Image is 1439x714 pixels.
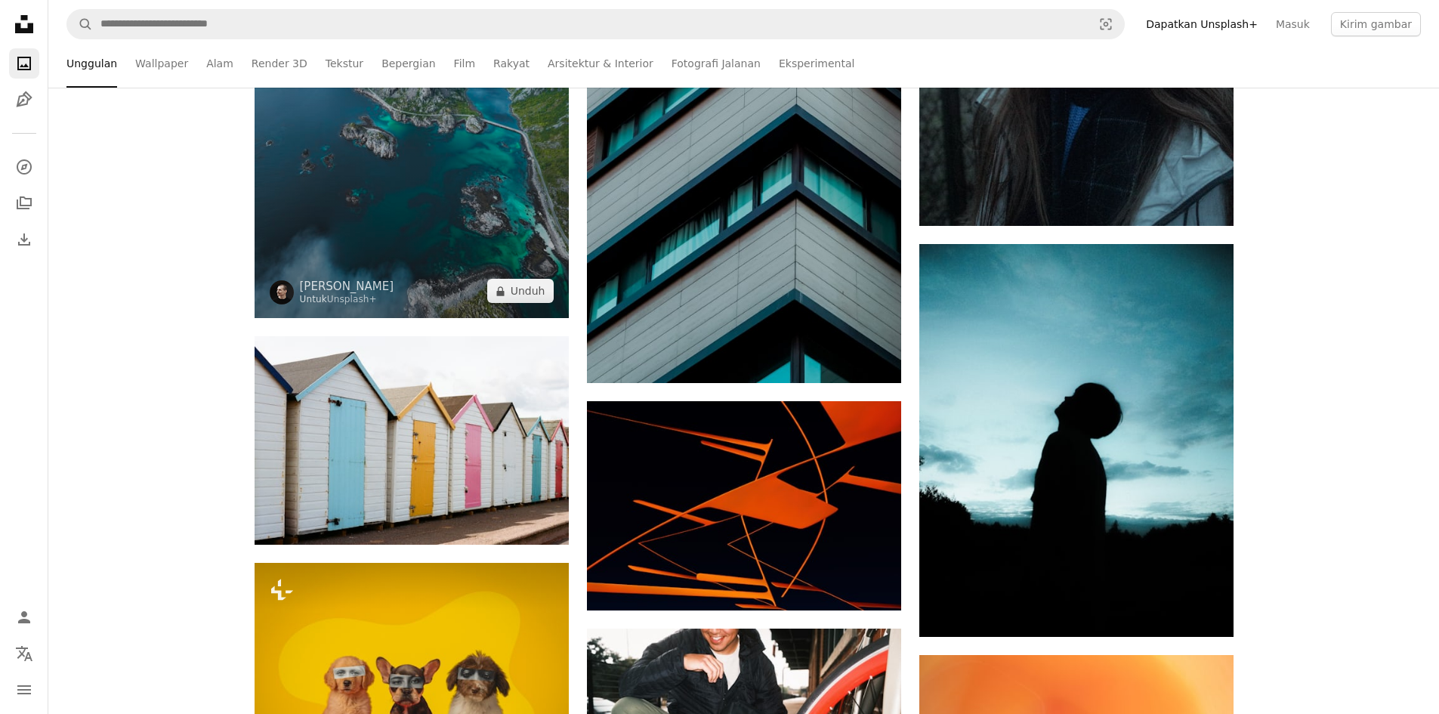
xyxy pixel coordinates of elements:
[587,401,901,610] img: Garis oranye abstrak dengan latar belakang gelap
[255,433,569,447] a: Deretan pondok pantai berwarna-warni dengan dinding putih.
[587,94,901,108] a: Sudut bangunan modern dengan jendela yang diterangi
[9,602,39,632] a: Masuk/Daftar
[300,279,394,294] a: [PERSON_NAME]
[919,244,1234,637] img: Siluet seorang anak yang menatap langit
[454,39,475,88] a: Film
[66,9,1125,39] form: Temuka visual di seluruh situs
[1088,10,1124,39] button: Pencarian visual
[9,9,39,42] a: Beranda — Unsplash
[779,39,854,88] a: Eksperimental
[9,152,39,182] a: Jelajahi
[9,48,39,79] a: Foto
[9,85,39,115] a: Ilustrasi
[9,638,39,669] button: Bahasa
[381,39,435,88] a: Bepergian
[135,39,188,88] a: Wallpaper
[252,39,307,88] a: Render 3D
[327,294,377,304] a: Unsplash+
[255,674,569,688] a: Tiga anak anjing yang mengenakan masker mata duduk di atas kain merah.
[9,224,39,255] a: Riwayat Pengunduhan
[919,434,1234,447] a: Siluet seorang anak yang menatap langit
[326,39,363,88] a: Tekstur
[1137,12,1267,36] a: Dapatkan Unsplash+
[270,280,294,304] img: Buka profil Joshua Earle
[1331,12,1421,36] button: Kirim gambar
[206,39,233,88] a: Alam
[300,294,394,306] div: Untuk
[487,279,554,303] button: Unduh
[9,188,39,218] a: Koleksi
[255,336,569,544] img: Deretan pondok pantai berwarna-warni dengan dinding putih.
[672,39,761,88] a: Fotografi Jalanan
[255,115,569,128] a: Pegunungan pesisir yang dramatis dengan air biru kehijauan yang jernih.
[67,10,93,39] button: Pencarian di Unsplash
[9,675,39,705] button: Menu
[1267,12,1319,36] a: Masuk
[548,39,653,88] a: Arsitektur & Interior
[587,499,901,512] a: Garis oranye abstrak dengan latar belakang gelap
[493,39,530,88] a: Rakyat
